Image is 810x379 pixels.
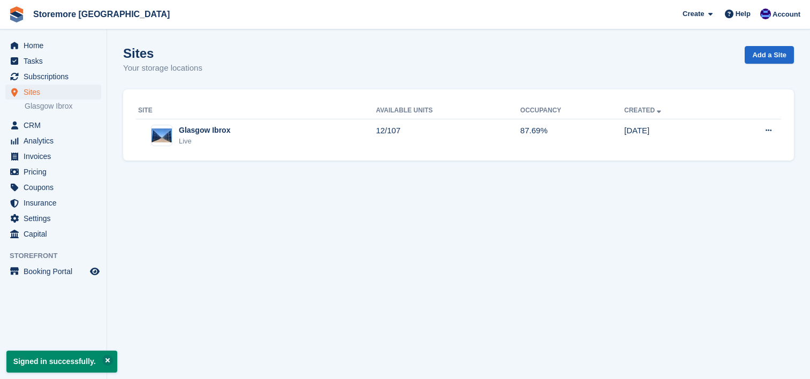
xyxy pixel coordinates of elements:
[5,69,101,84] a: menu
[24,211,88,226] span: Settings
[24,195,88,210] span: Insurance
[24,164,88,179] span: Pricing
[5,85,101,100] a: menu
[520,119,624,152] td: 87.69%
[5,180,101,195] a: menu
[24,54,88,69] span: Tasks
[6,351,117,373] p: Signed in successfully.
[5,133,101,148] a: menu
[24,180,88,195] span: Coupons
[683,9,704,19] span: Create
[24,149,88,164] span: Invoices
[9,6,25,22] img: stora-icon-8386f47178a22dfd0bd8f6a31ec36ba5ce8667c1dd55bd0f319d3a0aa187defe.svg
[88,265,101,278] a: Preview store
[24,226,88,241] span: Capital
[520,102,624,119] th: Occupancy
[745,46,794,64] a: Add a Site
[179,136,230,147] div: Live
[29,5,174,23] a: Storemore [GEOGRAPHIC_DATA]
[376,102,520,119] th: Available Units
[736,9,751,19] span: Help
[179,125,230,136] div: Glasgow Ibrox
[123,62,202,74] p: Your storage locations
[10,251,107,261] span: Storefront
[24,38,88,53] span: Home
[5,38,101,53] a: menu
[24,133,88,148] span: Analytics
[5,118,101,133] a: menu
[5,164,101,179] a: menu
[24,264,88,279] span: Booking Portal
[24,118,88,133] span: CRM
[5,54,101,69] a: menu
[123,46,202,60] h1: Sites
[25,101,101,111] a: Glasgow Ibrox
[24,85,88,100] span: Sites
[624,107,663,114] a: Created
[152,128,172,142] img: Image of Glasgow Ibrox site
[773,9,800,20] span: Account
[136,102,376,119] th: Site
[5,226,101,241] a: menu
[5,195,101,210] a: menu
[24,69,88,84] span: Subscriptions
[5,149,101,164] a: menu
[376,119,520,152] td: 12/107
[760,9,771,19] img: Angela
[624,119,724,152] td: [DATE]
[5,211,101,226] a: menu
[5,264,101,279] a: menu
